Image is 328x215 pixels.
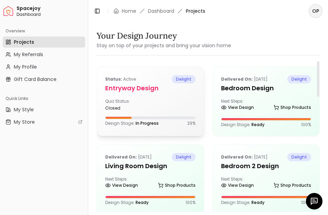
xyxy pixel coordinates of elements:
p: [DATE] [221,75,268,83]
div: Quiz Status: [105,99,148,111]
a: My Profile [3,61,85,72]
p: Design Stage: [105,121,159,126]
p: [DATE] [105,153,152,161]
a: Shop Products [274,103,311,112]
a: Shop Products [158,181,196,190]
span: delight [287,75,311,83]
div: Next Steps: [105,176,196,190]
img: Spacejoy Logo [3,6,13,16]
div: closed [105,105,148,111]
span: Projects [186,8,205,14]
p: 100 % [301,122,311,127]
h3: Your Design Journey [97,30,231,41]
span: Ready [251,122,265,127]
span: My Profile [14,63,37,70]
b: Delivered on: [221,76,253,82]
nav: breadcrumb [113,8,205,14]
a: View Design [221,181,254,190]
a: My Style [3,104,85,115]
a: Home [122,8,136,14]
span: Dashboard [17,12,85,17]
span: OP [309,5,322,17]
a: View Design [221,103,254,112]
a: My Store [3,116,85,127]
h5: Bedroom 2 Design [221,161,311,171]
span: My Referrals [14,51,43,58]
a: Spacejoy [3,6,13,16]
a: Gift Card Balance [3,74,85,85]
h5: entryway design [105,83,196,93]
p: Design Stage: [105,200,149,205]
span: Spacejoy [17,6,85,12]
a: Shop Products [274,181,311,190]
span: My Store [14,119,35,125]
b: Delivered on: [105,154,137,160]
small: Stay on top of your projects and bring your vision home [97,42,231,49]
p: 100 % [301,200,311,205]
a: Projects [3,37,85,48]
span: delight [172,153,196,161]
a: Dashboard [148,8,174,14]
p: Design Stage: [221,122,265,127]
a: View Design [105,181,138,190]
span: Ready [136,199,149,205]
div: Quick Links [3,93,85,104]
p: 100 % [186,200,196,205]
span: delight [172,75,196,83]
b: Status: [105,76,122,82]
p: active [105,75,136,83]
span: My Style [14,106,34,113]
p: [DATE] [221,153,268,161]
span: delight [287,153,311,161]
button: OP [309,4,322,18]
span: Gift Card Balance [14,76,57,83]
h5: Bedroom design [221,83,311,93]
span: In Progress [136,120,159,126]
div: Next Steps: [221,176,311,190]
div: Next Steps: [221,99,311,112]
b: Delivered on: [221,154,253,160]
a: My Referrals [3,49,85,60]
p: 29 % [187,121,196,126]
div: Overview [3,25,85,37]
p: Design Stage: [221,200,265,205]
h5: Living Room design [105,161,196,171]
span: Ready [251,199,265,205]
span: Projects [14,39,34,45]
